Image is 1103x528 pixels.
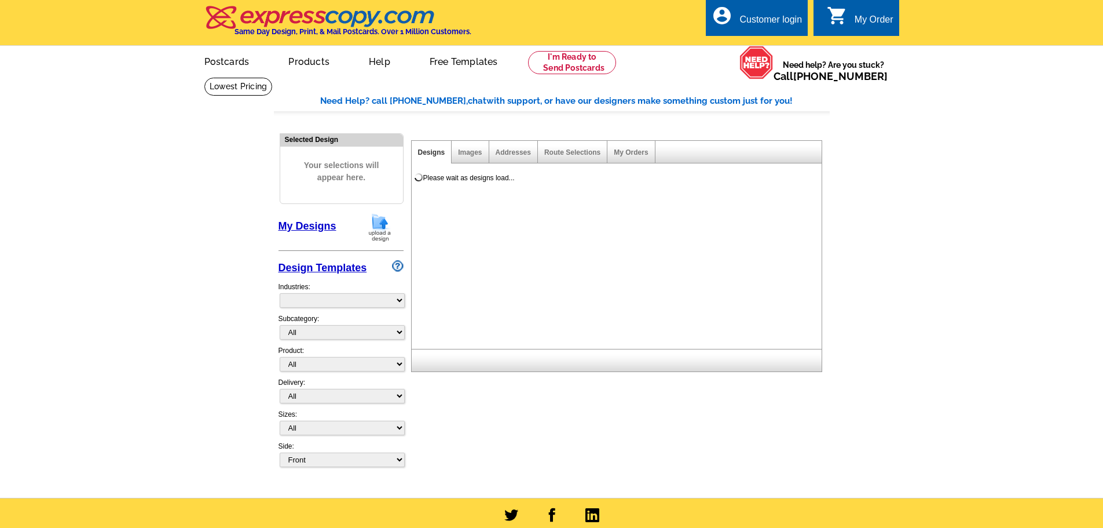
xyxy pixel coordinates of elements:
i: account_circle [712,5,732,26]
a: Designs [418,148,445,156]
span: Call [774,70,888,82]
a: Help [350,47,409,74]
img: help [739,46,774,79]
a: Route Selections [544,148,600,156]
img: loading... [414,173,423,182]
a: My Designs [279,220,336,232]
div: Need Help? call [PHONE_NUMBER], with support, or have our designers make something custom just fo... [320,94,830,108]
a: shopping_cart My Order [827,13,893,27]
img: design-wizard-help-icon.png [392,260,404,272]
a: Postcards [186,47,268,74]
a: Images [458,148,482,156]
div: My Order [855,14,893,31]
span: Your selections will appear here. [289,148,394,195]
img: upload-design [365,213,395,242]
i: shopping_cart [827,5,848,26]
div: Selected Design [280,134,403,145]
span: chat [468,96,486,106]
a: Products [270,47,348,74]
div: Product: [279,345,404,377]
a: Addresses [496,148,531,156]
div: Delivery: [279,377,404,409]
div: Please wait as designs load... [423,173,515,183]
div: Sizes: [279,409,404,441]
a: Same Day Design, Print, & Mail Postcards. Over 1 Million Customers. [204,14,471,36]
a: My Orders [614,148,648,156]
div: Customer login [739,14,802,31]
a: Free Templates [411,47,516,74]
a: Design Templates [279,262,367,274]
div: Industries: [279,276,404,314]
div: Side: [279,441,404,468]
span: Need help? Are you stuck? [774,59,893,82]
h4: Same Day Design, Print, & Mail Postcards. Over 1 Million Customers. [234,27,471,36]
a: account_circle Customer login [712,13,802,27]
div: Subcategory: [279,314,404,345]
a: [PHONE_NUMBER] [793,70,888,82]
